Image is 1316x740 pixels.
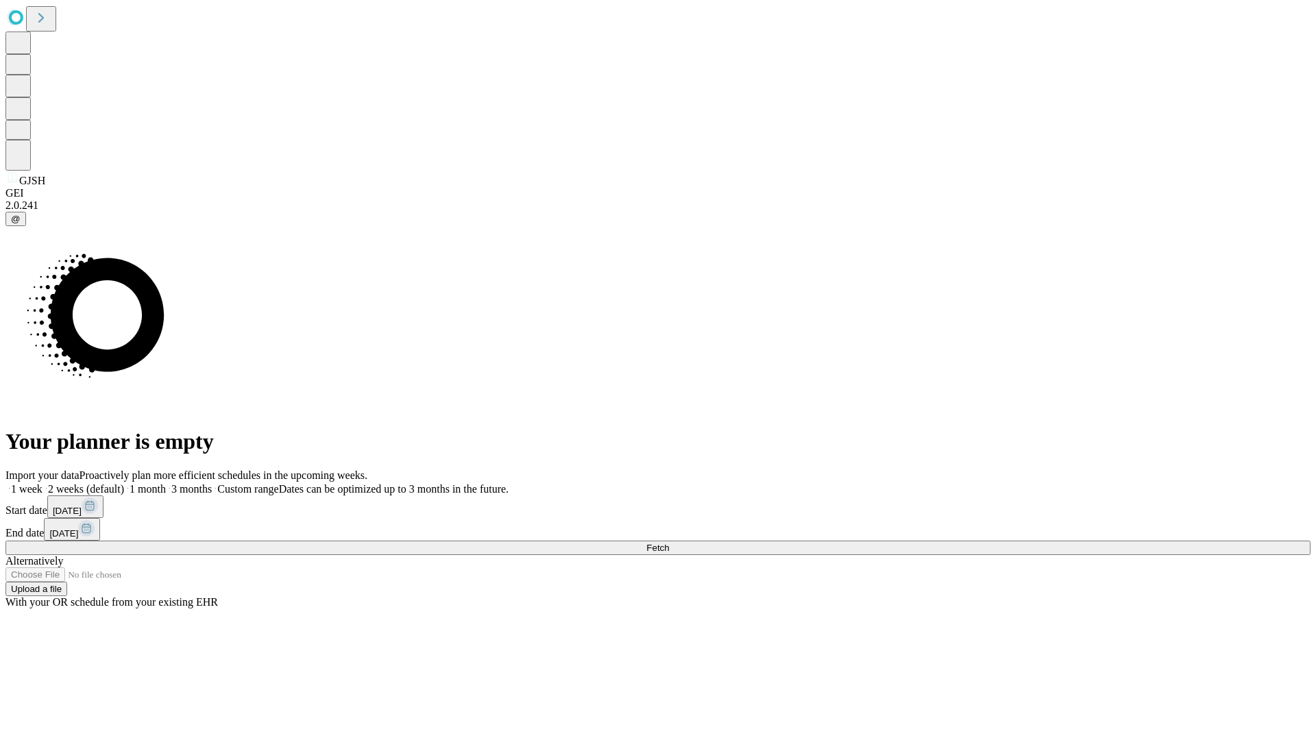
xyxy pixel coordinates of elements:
h1: Your planner is empty [5,429,1311,454]
span: 2 weeks (default) [48,483,124,495]
span: With your OR schedule from your existing EHR [5,596,218,608]
span: Alternatively [5,555,63,567]
span: GJSH [19,175,45,186]
span: @ [11,214,21,224]
button: [DATE] [47,495,103,518]
div: End date [5,518,1311,541]
span: 1 month [130,483,166,495]
span: Dates can be optimized up to 3 months in the future. [279,483,509,495]
button: Upload a file [5,582,67,596]
span: Custom range [217,483,278,495]
span: 3 months [171,483,212,495]
div: 2.0.241 [5,199,1311,212]
span: [DATE] [49,528,78,539]
div: GEI [5,187,1311,199]
button: @ [5,212,26,226]
span: 1 week [11,483,42,495]
span: Proactively plan more efficient schedules in the upcoming weeks. [80,469,367,481]
span: [DATE] [53,506,82,516]
div: Start date [5,495,1311,518]
span: Fetch [646,543,669,553]
span: Import your data [5,469,80,481]
button: [DATE] [44,518,100,541]
button: Fetch [5,541,1311,555]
